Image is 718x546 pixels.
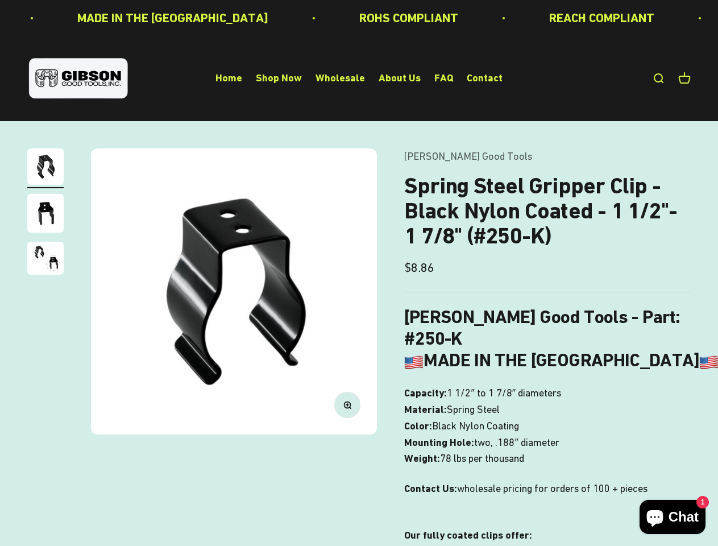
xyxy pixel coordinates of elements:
[404,349,718,371] b: MADE IN THE [GEOGRAPHIC_DATA]
[440,450,524,467] span: 78 lbs per thousand
[474,435,559,451] span: two, .188″ diameter
[404,150,532,162] a: [PERSON_NAME] Good Tools
[356,8,455,28] p: ROHS COMPLIANT
[316,72,365,84] a: Wholesale
[27,242,64,278] button: Go to item 3
[404,258,434,278] sale-price: $8.86
[27,194,64,236] button: Go to item 2
[432,418,519,435] span: Black Nylon Coating
[467,72,503,84] a: Contact
[256,72,302,84] a: Shop Now
[447,385,561,402] span: 1 1/2″ to 1 7/8″ diameters
[546,8,651,28] p: REACH COMPLIANT
[74,8,265,28] p: MADE IN THE [GEOGRAPHIC_DATA]
[404,482,457,494] strong: Contact Us:
[91,148,377,435] img: Gripper clip, made & shipped from the USA!
[404,387,447,399] b: Capacity:
[404,306,680,349] b: [PERSON_NAME] Good Tools - Part: #250-K
[404,173,691,249] h1: Spring Steel Gripper Clip - Black Nylon Coated - 1 1/2"- 1 7/8" (#250-K)
[404,436,474,448] b: Mounting Hole:
[404,452,440,464] b: Weight:
[27,242,64,275] img: close up of a spring steel gripper clip, tool clip, durable, secure holding, Excellent corrosion ...
[215,72,242,84] a: Home
[27,148,64,185] img: Gripper clip, made & shipped from the USA!
[379,72,421,84] a: About Us
[27,194,64,233] img: close up of a spring steel gripper clip, tool clip, durable, secure holding, Excellent corrosion ...
[404,420,432,432] b: Color:
[404,529,532,541] strong: Our fully coated clips offer:
[404,481,691,514] p: wholesale pricing for orders of 100 + pieces
[404,403,447,415] b: Material:
[27,148,64,188] button: Go to item 1
[434,72,453,84] a: FAQ
[636,500,709,537] inbox-online-store-chat: Shopify online store chat
[447,402,500,418] span: Spring Steel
